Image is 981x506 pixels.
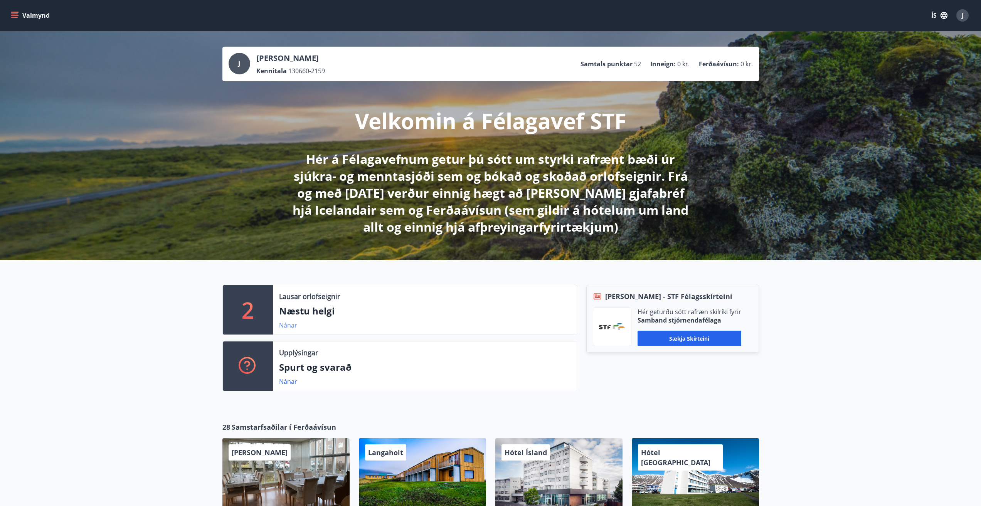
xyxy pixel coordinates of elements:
p: Samband stjórnendafélaga [638,316,741,324]
p: Kennitala [256,67,287,75]
button: ÍS [927,8,952,22]
span: 52 [634,60,641,68]
span: 0 kr. [677,60,690,68]
span: [PERSON_NAME] [232,448,288,457]
button: J [953,6,972,25]
p: Hér á Félagavefnum getur þú sótt um styrki rafrænt bæði úr sjúkra- og menntasjóði sem og bókað og... [287,151,694,235]
p: Upplýsingar [279,348,318,358]
span: Hótel [GEOGRAPHIC_DATA] [641,448,710,467]
span: Langaholt [368,448,403,457]
p: [PERSON_NAME] [256,53,325,64]
p: Spurt og svarað [279,361,570,374]
span: Samstarfsaðilar í Ferðaávísun [232,422,336,432]
p: Samtals punktar [581,60,633,68]
button: menu [9,8,53,22]
a: Nánar [279,321,297,329]
span: 28 [222,422,230,432]
span: J [962,11,964,20]
p: Ferðaávísun : [699,60,739,68]
span: J [238,59,240,68]
img: vjCaq2fThgY3EUYqSgpjEiBg6WP39ov69hlhuPVN.png [599,323,625,330]
span: [PERSON_NAME] - STF Félagsskírteini [605,291,732,301]
p: Næstu helgi [279,304,570,318]
a: Nánar [279,377,297,386]
span: 0 kr. [740,60,753,68]
span: Hótel Ísland [505,448,547,457]
p: Inneign : [650,60,676,68]
span: 130660-2159 [288,67,325,75]
p: 2 [242,295,254,324]
button: Sækja skírteini [638,331,741,346]
p: Hér geturðu sótt rafræn skilríki fyrir [638,308,741,316]
p: Lausar orlofseignir [279,291,340,301]
p: Velkomin á Félagavef STF [355,106,626,135]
